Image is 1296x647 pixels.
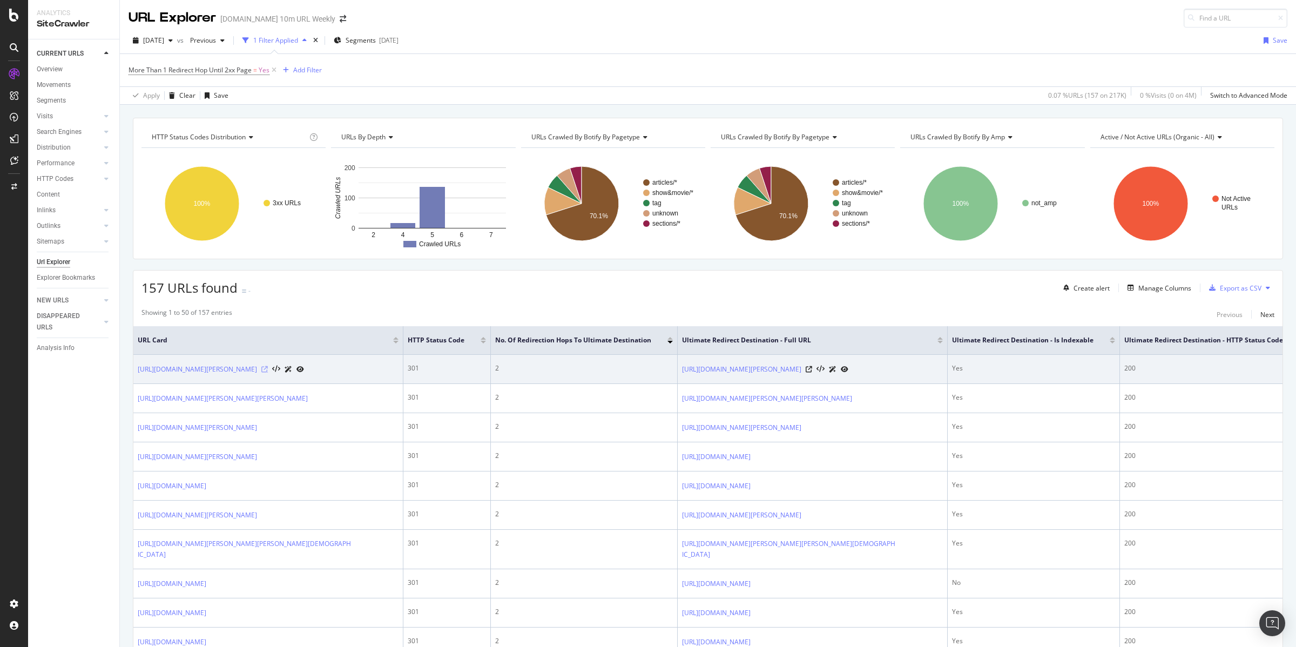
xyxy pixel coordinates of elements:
[590,212,608,220] text: 70.1%
[37,95,112,106] a: Segments
[408,422,486,432] div: 301
[495,451,673,461] div: 2
[311,35,320,46] div: times
[652,220,680,227] text: sections/*
[37,257,70,268] div: Url Explorer
[138,451,257,462] a: [URL][DOMAIN_NAME][PERSON_NAME]
[37,205,101,216] a: Inlinks
[841,363,848,375] a: URL Inspection
[952,422,1115,432] div: Yes
[37,342,112,354] a: Analysis Info
[261,366,268,373] a: Visit Online Page
[341,132,386,141] span: URLs by Depth
[495,393,673,402] div: 2
[829,363,836,375] a: AI Url Details
[37,48,84,59] div: CURRENT URLS
[652,199,661,207] text: tag
[345,194,355,202] text: 100
[331,157,515,251] div: A chart.
[900,157,1084,251] svg: A chart.
[495,335,651,345] span: No. of Redirection Hops To Ultimate Destination
[379,36,399,45] div: [DATE]
[529,129,696,146] h4: URLs Crawled By Botify By pagetype
[372,231,376,239] text: 2
[141,308,232,321] div: Showing 1 to 50 of 157 entries
[214,91,228,100] div: Save
[1101,132,1214,141] span: Active / Not Active URLs (organic - all)
[1184,9,1287,28] input: Find a URL
[408,538,486,548] div: 301
[37,126,82,138] div: Search Engines
[259,63,269,78] span: Yes
[129,65,252,75] span: More Than 1 Redirect Hop Until 2xx Page
[908,129,1075,146] h4: URLs Crawled By Botify By amp
[242,289,246,293] img: Equal
[495,636,673,646] div: 2
[1217,308,1243,321] button: Previous
[141,157,326,251] div: A chart.
[138,510,257,521] a: [URL][DOMAIN_NAME][PERSON_NAME]
[952,578,1115,588] div: No
[329,32,403,49] button: Segments[DATE]
[495,538,673,548] div: 2
[1123,281,1191,294] button: Manage Columns
[345,164,355,172] text: 200
[37,342,75,354] div: Analysis Info
[37,9,111,18] div: Analytics
[842,179,867,186] text: articles/*
[253,65,257,75] span: =
[179,91,195,100] div: Clear
[37,111,101,122] a: Visits
[1260,308,1274,321] button: Next
[37,158,101,169] a: Performance
[37,311,91,333] div: DISAPPEARED URLS
[1090,157,1274,251] svg: A chart.
[1206,87,1287,104] button: Switch to Advanced Mode
[273,199,301,207] text: 3xx URLs
[1098,129,1265,146] h4: Active / Not Active URLs
[1220,284,1261,293] div: Export as CSV
[842,220,870,227] text: sections/*
[682,578,751,589] a: [URL][DOMAIN_NAME]
[150,129,307,146] h4: HTTP Status Codes Distribution
[652,179,677,186] text: articles/*
[1138,284,1191,293] div: Manage Columns
[953,200,969,207] text: 100%
[37,173,73,185] div: HTTP Codes
[495,422,673,432] div: 2
[682,538,896,560] a: [URL][DOMAIN_NAME][PERSON_NAME][PERSON_NAME][DEMOGRAPHIC_DATA]
[408,636,486,646] div: 301
[952,480,1115,490] div: Yes
[652,189,693,197] text: show&movie/*
[816,366,825,373] button: View HTML Source
[682,335,921,345] span: Ultimate Redirect Destination - Full URL
[285,363,292,375] a: AI Url Details
[37,111,53,122] div: Visits
[521,157,705,251] svg: A chart.
[408,480,486,490] div: 301
[279,64,322,77] button: Add Filter
[952,538,1115,548] div: Yes
[129,32,177,49] button: [DATE]
[37,173,101,185] a: HTTP Codes
[1124,335,1283,345] span: Ultimate Redirect Destination - HTTP Status Code
[272,366,280,373] button: View HTML Source
[682,510,801,521] a: [URL][DOMAIN_NAME][PERSON_NAME]
[495,480,673,490] div: 2
[1273,36,1287,45] div: Save
[408,607,486,617] div: 301
[952,363,1115,373] div: Yes
[37,158,75,169] div: Performance
[37,295,101,306] a: NEW URLS
[352,225,355,232] text: 0
[1259,32,1287,49] button: Save
[238,32,311,49] button: 1 Filter Applied
[346,36,376,45] span: Segments
[952,393,1115,402] div: Yes
[1259,610,1285,636] div: Open Intercom Messenger
[37,272,95,284] div: Explorer Bookmarks
[138,393,308,404] a: [URL][DOMAIN_NAME][PERSON_NAME][PERSON_NAME]
[143,36,164,45] span: 2025 Aug. 4th
[952,509,1115,519] div: Yes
